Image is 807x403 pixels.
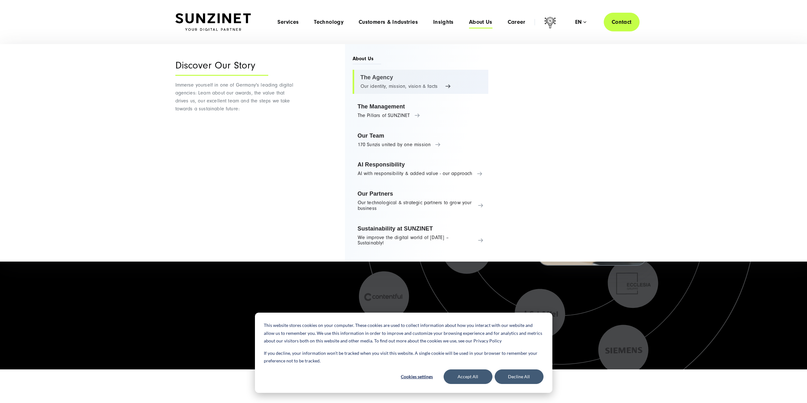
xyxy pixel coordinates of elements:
[264,349,543,365] p: If you decline, your information won’t be tracked when you visit this website. A single cookie wi...
[469,19,492,25] a: About Us
[575,19,586,25] div: en
[353,128,489,152] a: Our Team 170 Sunzis united by one mission
[508,19,525,25] a: Career
[604,13,640,31] a: Contact
[359,19,418,25] a: Customers & Industries
[175,81,294,113] p: Immerse yourself in one of Germany's leading digital agencies: Learn about our awards, the value ...
[353,186,489,216] a: Our Partners Our technological & strategic partners to grow your business
[393,369,441,384] button: Cookies settings
[353,70,489,94] a: The Agency Our identity, mission, vision & facts
[314,19,343,25] a: Technology
[175,13,251,31] img: SUNZINET Full Service Digital Agentur
[353,55,381,64] span: About Us
[175,60,268,76] div: Discover Our Story
[264,322,543,345] p: This website stores cookies on your computer. These cookies are used to collect information about...
[495,369,543,384] button: Decline All
[277,19,299,25] a: Services
[353,99,489,123] a: The Management The Pillars of SUNZINET
[444,369,492,384] button: Accept All
[433,19,454,25] a: Insights
[353,157,489,181] a: AI Responsibility AI with responsibility & added value - our approach
[255,313,552,393] div: Cookie banner
[353,221,489,251] a: Sustainability at SUNZINET We improve the digital world of [DATE] – Sustainably!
